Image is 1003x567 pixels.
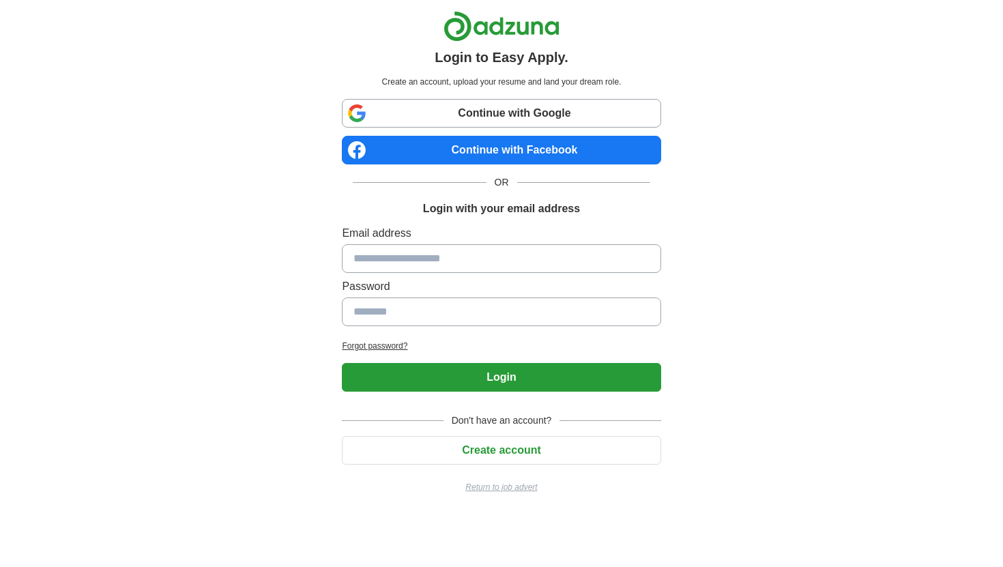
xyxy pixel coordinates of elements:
[342,444,660,456] a: Create account
[423,201,580,217] h1: Login with your email address
[444,413,560,428] span: Don't have an account?
[342,136,660,164] a: Continue with Facebook
[345,76,658,88] p: Create an account, upload your resume and land your dream role.
[444,11,559,42] img: Adzuna logo
[342,225,660,242] label: Email address
[342,278,660,295] label: Password
[435,47,568,68] h1: Login to Easy Apply.
[486,175,517,190] span: OR
[342,436,660,465] button: Create account
[342,363,660,392] button: Login
[342,340,660,352] a: Forgot password?
[342,99,660,128] a: Continue with Google
[342,481,660,493] a: Return to job advert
